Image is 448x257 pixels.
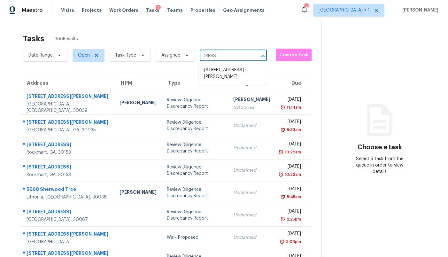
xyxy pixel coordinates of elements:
[233,234,270,241] div: Unclaimed
[27,194,109,200] div: Lithonia, [GEOGRAPHIC_DATA], 30038
[162,74,228,92] th: Type
[276,49,312,61] button: Create a Task
[304,4,308,10] div: 143
[281,208,301,216] div: [DATE]
[233,167,270,174] div: Unclaimed
[358,144,402,151] h3: Choose a task
[199,65,266,82] li: [STREET_ADDRESS][PERSON_NAME]
[146,8,159,12] span: Tasks
[351,156,409,175] div: Select a task from the queue in order to view details
[285,127,301,133] div: 9:33am
[167,97,223,110] div: Review Diligence Discrepancy Report
[120,99,157,107] div: [PERSON_NAME]
[281,96,301,104] div: [DATE]
[27,216,109,223] div: [GEOGRAPHIC_DATA], 30087
[233,122,270,129] div: Unclaimed
[167,209,223,222] div: Review Diligence Discrepancy Report
[27,101,109,114] div: [GEOGRAPHIC_DATA], [GEOGRAPHIC_DATA], 30039
[114,74,162,92] th: HPM
[167,142,223,154] div: Review Diligence Discrepancy Report
[233,145,270,151] div: Unclaimed
[319,7,370,13] span: [GEOGRAPHIC_DATA] + 1
[27,231,109,239] div: [STREET_ADDRESS][PERSON_NAME]
[27,127,109,133] div: [GEOGRAPHIC_DATA], GA, 30035
[233,96,270,104] div: [PERSON_NAME]
[20,74,114,92] th: Address
[259,52,267,61] button: Close
[27,186,109,194] div: 5968 Sherwood Trce
[281,163,301,171] div: [DATE]
[23,35,44,42] h2: Tasks
[78,52,90,58] span: Open
[281,230,301,238] div: [DATE]
[55,36,78,42] span: 366 Results
[281,141,301,149] div: [DATE]
[283,149,301,155] div: 10:22am
[190,7,215,13] span: Properties
[115,52,136,58] span: Task Type
[285,104,301,111] div: 11:14am
[27,149,109,156] div: Rockmart, GA, 30153
[280,194,285,200] img: Overdue Alarm Icon
[400,7,438,13] span: [PERSON_NAME]
[82,7,102,13] span: Projects
[28,52,53,58] span: Date Range
[285,194,301,200] div: 8:45am
[167,186,223,199] div: Review Diligence Discrepancy Report
[279,51,308,59] span: Create a Task
[281,186,301,194] div: [DATE]
[233,212,270,218] div: Unclaimed
[61,7,74,13] span: Visits
[27,208,109,216] div: [STREET_ADDRESS]
[167,119,223,132] div: Review Diligence Discrepancy Report
[200,51,249,61] input: Search by address
[27,93,109,101] div: [STREET_ADDRESS][PERSON_NAME]
[156,5,161,11] div: 1
[233,104,270,111] div: Not Started
[233,190,270,196] div: Unclaimed
[283,171,301,178] div: 10:22am
[280,238,285,245] img: Overdue Alarm Icon
[27,239,109,245] div: [GEOGRAPHIC_DATA]
[27,141,109,149] div: [STREET_ADDRESS]
[120,189,157,197] div: [PERSON_NAME]
[223,7,265,13] span: Geo Assignments
[278,149,283,155] img: Overdue Alarm Icon
[22,7,43,13] span: Maestro
[278,171,283,178] img: Overdue Alarm Icon
[285,216,301,222] div: 2:25pm
[285,238,301,245] div: 3:03pm
[27,164,109,172] div: [STREET_ADDRESS]
[280,104,285,111] img: Overdue Alarm Icon
[161,52,180,58] span: Assignee
[109,7,138,13] span: Work Orders
[280,216,285,222] img: Overdue Alarm Icon
[167,234,223,241] div: Walk Proposed
[275,74,311,92] th: Due
[167,7,183,13] span: Teams
[27,172,109,178] div: Rockmart, GA, 30153
[27,119,109,127] div: [STREET_ADDRESS][PERSON_NAME]
[281,119,301,127] div: [DATE]
[280,127,285,133] img: Overdue Alarm Icon
[167,164,223,177] div: Review Diligence Discrepancy Report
